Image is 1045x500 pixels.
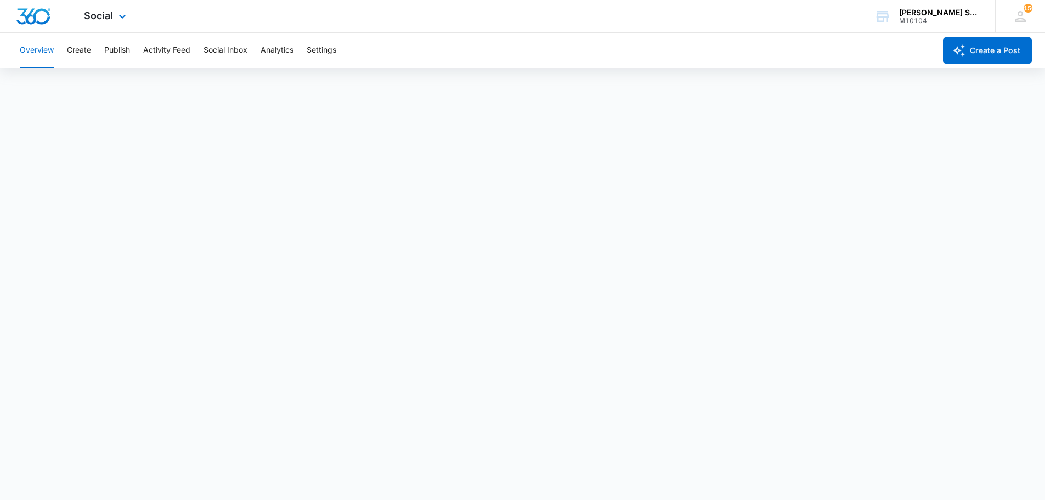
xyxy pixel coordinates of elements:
button: Overview [20,33,54,68]
span: Social [84,10,113,21]
button: Create a Post [943,37,1032,64]
div: notifications count [1024,4,1032,13]
div: account name [899,8,979,17]
button: Social Inbox [204,33,247,68]
button: Settings [307,33,336,68]
button: Analytics [261,33,293,68]
div: account id [899,17,979,25]
button: Create [67,33,91,68]
button: Activity Feed [143,33,190,68]
button: Publish [104,33,130,68]
span: 150 [1024,4,1032,13]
